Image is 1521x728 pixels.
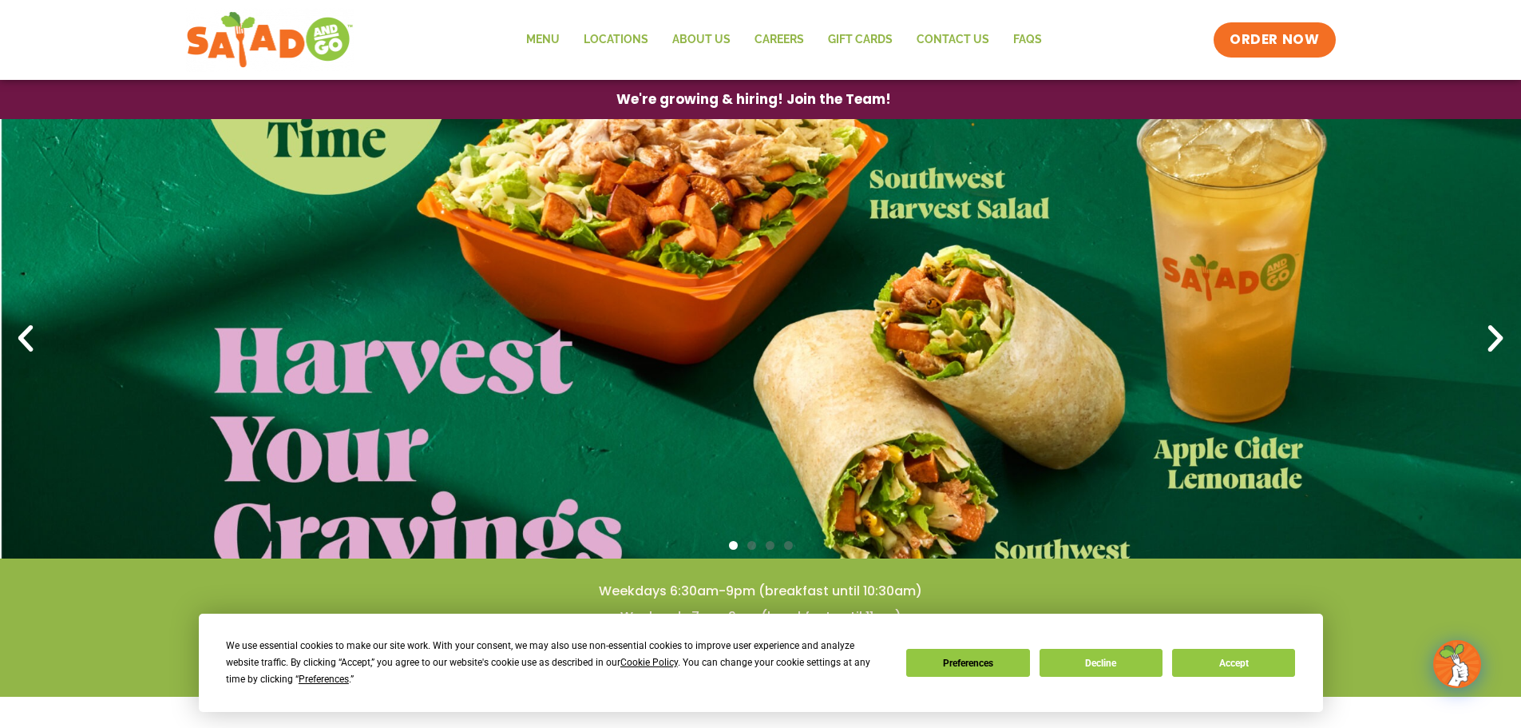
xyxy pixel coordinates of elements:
[32,608,1489,626] h4: Weekends 7am-9pm (breakfast until 11am)
[8,321,43,356] div: Previous slide
[1001,22,1054,58] a: FAQs
[1214,22,1335,58] a: ORDER NOW
[1172,649,1295,677] button: Accept
[743,22,816,58] a: Careers
[514,22,572,58] a: Menu
[905,22,1001,58] a: Contact Us
[32,583,1489,600] h4: Weekdays 6:30am-9pm (breakfast until 10:30am)
[660,22,743,58] a: About Us
[299,674,349,685] span: Preferences
[1478,321,1513,356] div: Next slide
[784,541,793,550] span: Go to slide 4
[1040,649,1163,677] button: Decline
[747,541,756,550] span: Go to slide 2
[906,649,1029,677] button: Preferences
[226,638,887,688] div: We use essential cookies to make our site work. With your consent, we may also use non-essential ...
[186,8,355,72] img: new-SAG-logo-768×292
[616,93,891,106] span: We're growing & hiring! Join the Team!
[592,81,915,118] a: We're growing & hiring! Join the Team!
[1230,30,1319,50] span: ORDER NOW
[729,541,738,550] span: Go to slide 1
[766,541,774,550] span: Go to slide 3
[816,22,905,58] a: GIFT CARDS
[514,22,1054,58] nav: Menu
[572,22,660,58] a: Locations
[1435,642,1479,686] img: wpChatIcon
[620,657,678,668] span: Cookie Policy
[199,614,1323,712] div: Cookie Consent Prompt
